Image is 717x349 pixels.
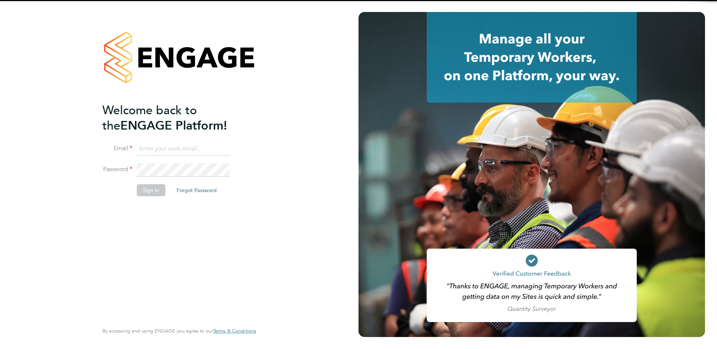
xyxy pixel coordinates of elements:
[102,103,249,133] h2: ENGAGE Platform!
[171,184,223,196] button: Forgot Password
[137,184,165,196] button: Sign In
[102,103,197,133] span: Welcome back to the
[213,328,256,334] a: Terms & Conditions
[102,166,132,173] label: Password
[137,142,229,156] input: Enter your work email...
[102,328,256,334] span: By accessing and using ENGAGE you agree to our
[102,145,132,152] label: Email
